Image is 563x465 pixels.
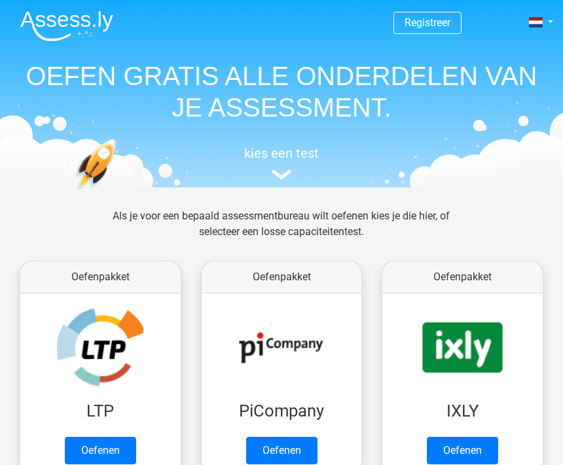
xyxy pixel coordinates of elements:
[272,170,291,179] img: assessment
[10,145,553,161] h5: kies een test
[10,60,553,123] h1: OEFEN GRATIS ALLE ONDERDELEN VAN JE ASSESSMENT.
[65,437,136,464] a: Oefenen
[427,437,498,464] a: Oefenen
[405,16,450,29] a: Registreer
[20,10,113,41] img: Assessly
[10,145,553,180] a: kies een test
[246,437,318,464] a: Oefenen
[100,208,462,255] div: Als je voor een bepaald assessmentbureau wilt oefenen kies je die hier, of selecteer een losse ca...
[75,139,162,246] img: oefenen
